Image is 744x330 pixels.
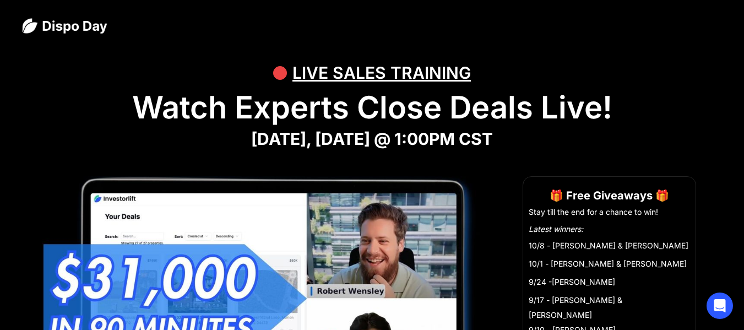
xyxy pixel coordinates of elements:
strong: [DATE], [DATE] @ 1:00PM CST [251,129,493,149]
div: Open Intercom Messenger [707,293,733,319]
div: LIVE SALES TRAINING [292,56,471,89]
strong: 🎁 Free Giveaways 🎁 [550,189,669,202]
li: 9/24 -[PERSON_NAME] [529,274,690,289]
h1: Watch Experts Close Deals Live! [22,89,722,126]
li: 10/1 - [PERSON_NAME] & [PERSON_NAME] [529,256,690,271]
em: Latest winners: [529,224,583,234]
li: 10/8 - [PERSON_NAME] & [PERSON_NAME] [529,238,690,253]
li: Stay till the end for a chance to win! [529,207,690,218]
